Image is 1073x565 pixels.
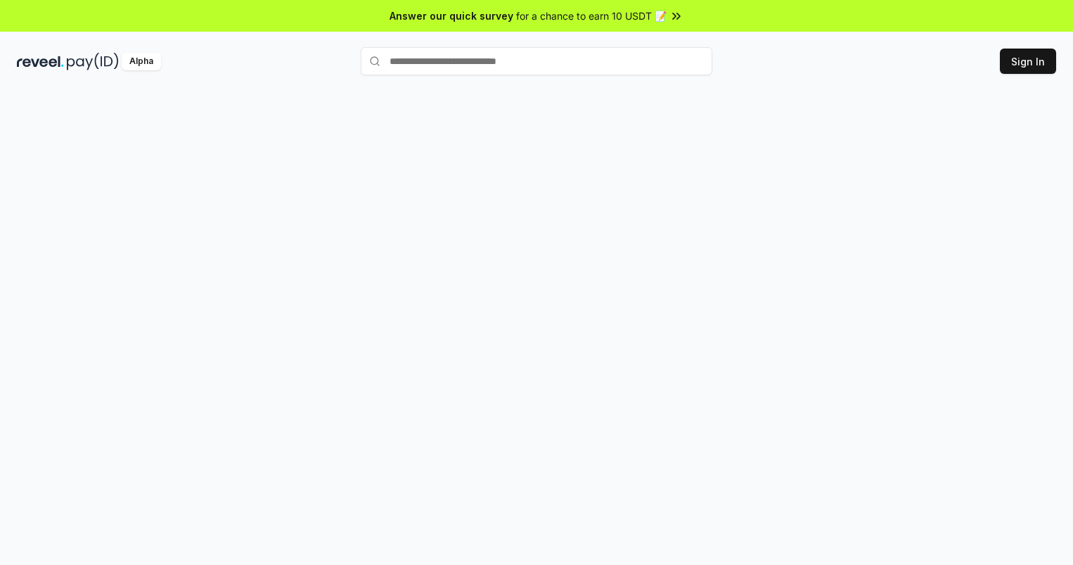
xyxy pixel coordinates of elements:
span: for a chance to earn 10 USDT 📝 [516,8,667,23]
img: pay_id [67,53,119,70]
button: Sign In [1000,49,1056,74]
span: Answer our quick survey [390,8,513,23]
img: reveel_dark [17,53,64,70]
div: Alpha [122,53,161,70]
